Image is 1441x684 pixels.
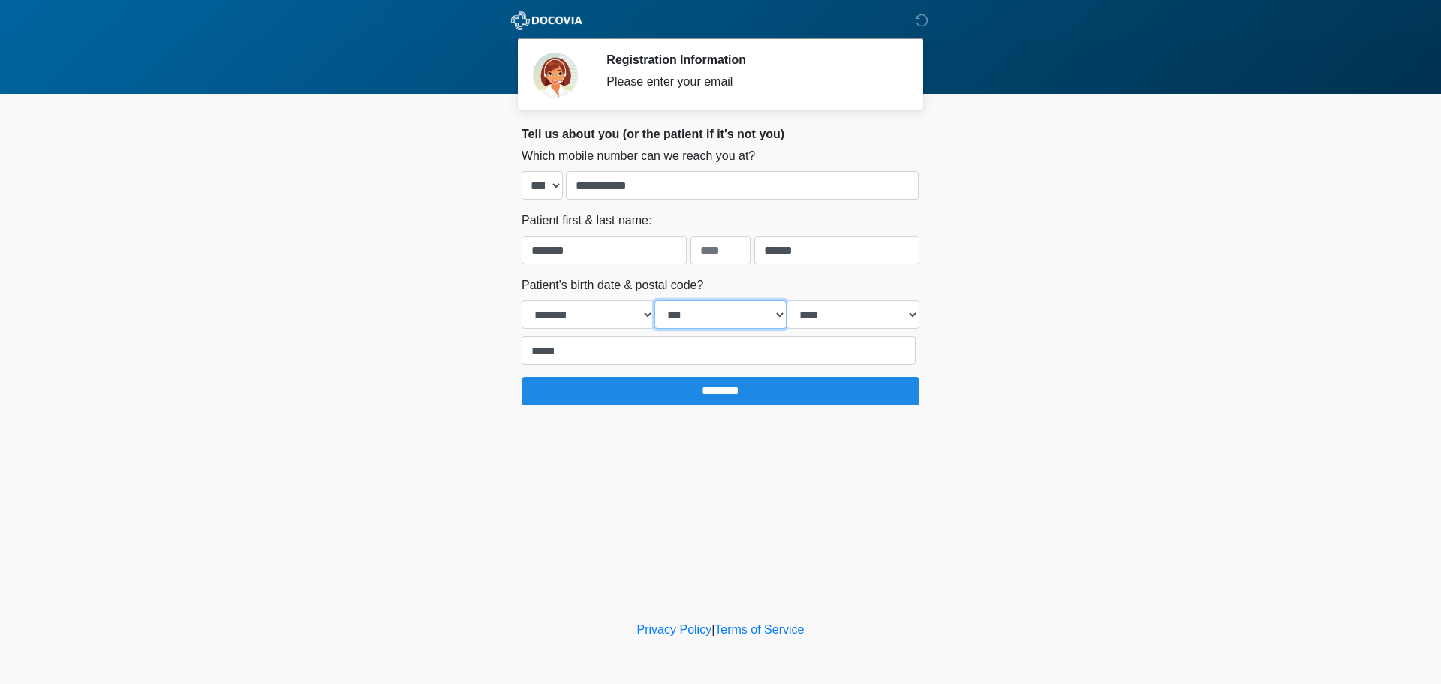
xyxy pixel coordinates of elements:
label: Which mobile number can we reach you at? [522,147,755,165]
img: ABC Med Spa- GFEase Logo [507,11,587,30]
a: Privacy Policy [637,623,712,636]
a: Terms of Service [714,623,804,636]
a: | [711,623,714,636]
label: Patient first & last name: [522,212,651,230]
img: Agent Avatar [533,53,578,98]
h2: Registration Information [606,53,897,67]
div: Please enter your email [606,73,897,91]
label: Patient's birth date & postal code? [522,276,703,294]
h2: Tell us about you (or the patient if it's not you) [522,127,919,141]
